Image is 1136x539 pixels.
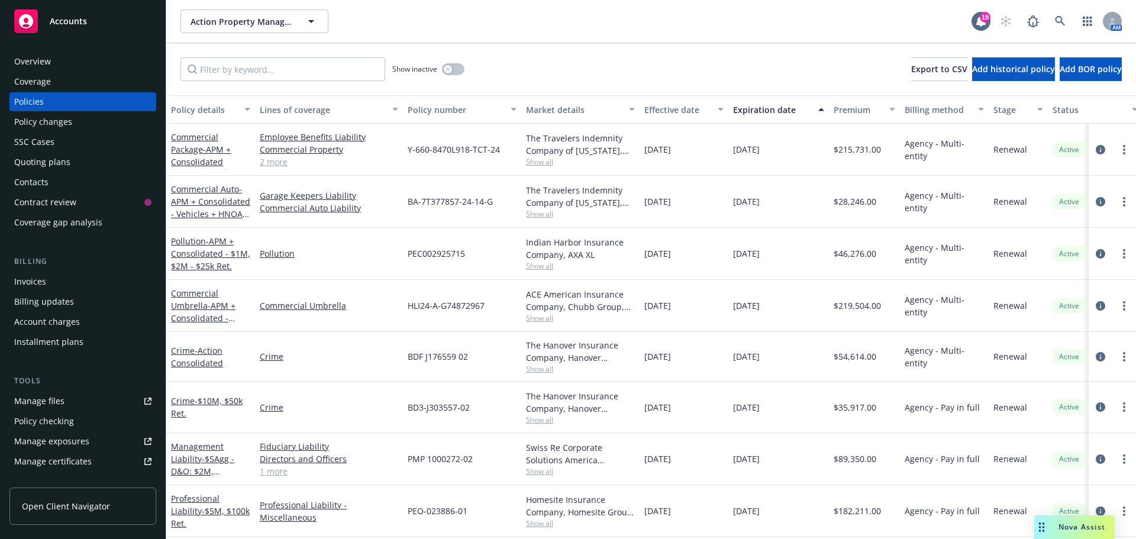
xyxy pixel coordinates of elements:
[171,183,250,232] a: Commercial Auto
[1057,301,1081,311] span: Active
[993,453,1027,465] span: Renewal
[834,299,881,312] span: $219,504.00
[171,104,237,116] div: Policy details
[171,235,250,272] a: Pollution
[911,63,967,75] span: Export to CSV
[14,173,49,192] div: Contacts
[171,345,223,369] span: - Action Consolidated
[993,505,1027,517] span: Renewal
[14,452,92,471] div: Manage certificates
[733,453,760,465] span: [DATE]
[994,9,1018,33] a: Start snowing
[1034,515,1049,539] div: Drag to move
[526,313,635,323] span: Show all
[526,518,635,528] span: Show all
[1117,504,1131,518] a: more
[1093,452,1108,466] a: circleInformation
[9,412,156,431] a: Policy checking
[1093,247,1108,261] a: circleInformation
[9,52,156,71] a: Overview
[1117,350,1131,364] a: more
[14,133,54,151] div: SSC Cases
[526,288,635,313] div: ACE American Insurance Company, Chubb Group, Distinguished Programs Group, LLC
[1117,400,1131,414] a: more
[834,505,881,517] span: $182,211.00
[171,235,250,272] span: - APM + Consolidated - $1M, $2M - $25k Ret.
[900,95,989,124] button: Billing method
[644,453,671,465] span: [DATE]
[1057,402,1081,412] span: Active
[408,143,500,156] span: Y-660-8470L918-TCT-24
[1057,454,1081,464] span: Active
[733,299,760,312] span: [DATE]
[408,453,473,465] span: PMP 1000272-02
[14,392,64,411] div: Manage files
[972,63,1055,75] span: Add historical policy
[644,195,671,208] span: [DATE]
[1117,247,1131,261] a: more
[260,104,385,116] div: Lines of coverage
[733,505,760,517] span: [DATE]
[1048,9,1072,33] a: Search
[260,299,398,312] a: Commercial Umbrella
[9,272,156,291] a: Invoices
[905,241,984,266] span: Agency - Multi-entity
[1093,299,1108,313] a: circleInformation
[733,195,760,208] span: [DATE]
[834,453,876,465] span: $89,350.00
[171,345,223,369] a: Crime
[526,236,635,261] div: Indian Harbor Insurance Company, AXA XL
[834,247,876,260] span: $46,276.00
[644,104,711,116] div: Effective date
[1117,195,1131,209] a: more
[9,452,156,471] a: Manage certificates
[1076,9,1099,33] a: Switch app
[1093,143,1108,157] a: circleInformation
[993,299,1027,312] span: Renewal
[733,350,760,363] span: [DATE]
[526,415,635,425] span: Show all
[644,299,671,312] span: [DATE]
[911,57,967,81] button: Export to CSV
[733,247,760,260] span: [DATE]
[9,432,156,451] a: Manage exposures
[166,95,255,124] button: Policy details
[180,9,328,33] button: Action Property Management Inc.
[408,299,485,312] span: HLI24-A-G74872967
[905,104,971,116] div: Billing method
[14,432,89,451] div: Manage exposures
[260,440,398,453] a: Fiduciary Liability
[733,104,811,116] div: Expiration date
[171,395,243,419] a: Crime
[1057,196,1081,207] span: Active
[1093,350,1108,364] a: circleInformation
[526,339,635,364] div: The Hanover Insurance Company, Hanover Insurance Group
[972,57,1055,81] button: Add historical policy
[1057,144,1081,155] span: Active
[728,95,829,124] button: Expiration date
[1117,452,1131,466] a: more
[980,12,990,22] div: 19
[9,333,156,351] a: Installment plans
[260,350,398,363] a: Crime
[9,112,156,131] a: Policy changes
[9,472,156,491] a: Manage claims
[1093,400,1108,414] a: circleInformation
[408,505,467,517] span: PEO-023886-01
[834,401,876,414] span: $35,917.00
[14,292,74,311] div: Billing updates
[14,193,76,212] div: Contract review
[22,500,110,512] span: Open Client Navigator
[14,412,74,431] div: Policy checking
[1117,143,1131,157] a: more
[9,193,156,212] a: Contract review
[834,195,876,208] span: $28,246.00
[14,272,46,291] div: Invoices
[260,131,398,143] a: Employee Benefits Liability
[1034,515,1115,539] button: Nova Assist
[191,15,293,28] span: Action Property Management Inc.
[526,157,635,167] span: Show all
[9,292,156,311] a: Billing updates
[171,300,235,336] span: - APM + Consolidated - $50M
[14,112,72,131] div: Policy changes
